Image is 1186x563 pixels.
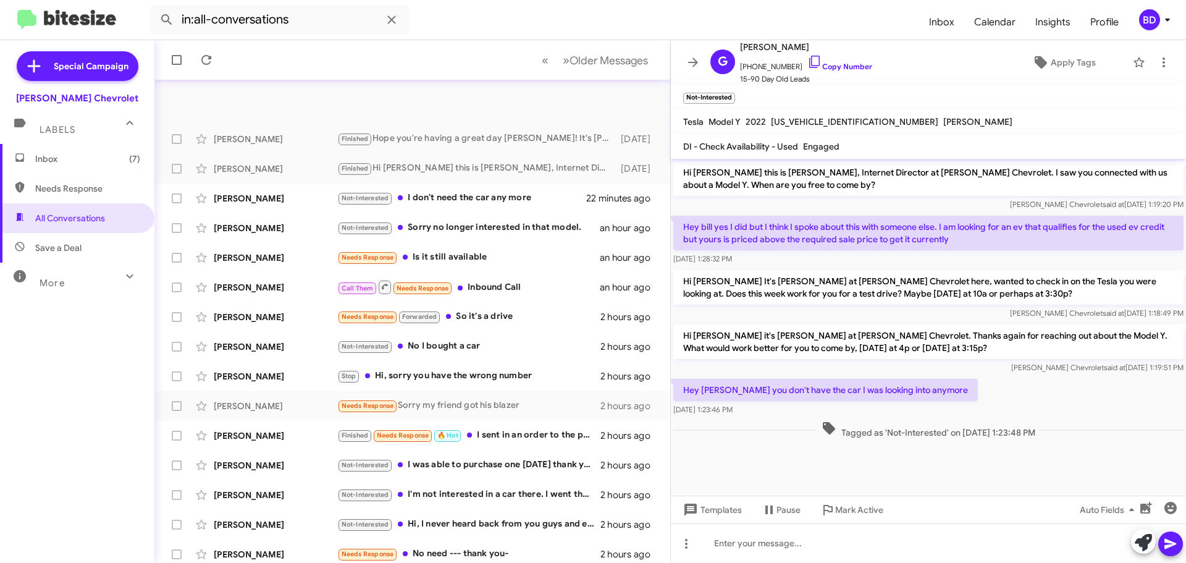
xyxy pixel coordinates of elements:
[337,161,615,176] div: Hi [PERSON_NAME] this is [PERSON_NAME], Internet Director at [PERSON_NAME] Chevrolet. Just wanted...
[342,372,356,380] span: Stop
[337,488,600,502] div: I'm not interested in a car there. I went there for service.
[673,324,1184,359] p: Hi [PERSON_NAME] it's [PERSON_NAME] at [PERSON_NAME] Chevrolet. Thanks again for reaching out abo...
[342,164,369,172] span: Finished
[600,252,660,264] div: an hour ago
[129,153,140,165] span: (7)
[40,124,75,135] span: Labels
[1025,4,1080,40] a: Insights
[586,192,660,205] div: 22 minutes ago
[337,517,600,531] div: Hi, I never heard back from you guys and ended up buying a vehicle at [PERSON_NAME]
[214,311,337,323] div: [PERSON_NAME]
[214,430,337,442] div: [PERSON_NAME]
[214,341,337,353] div: [PERSON_NAME]
[337,191,586,205] div: I don't need the car any more
[214,192,337,205] div: [PERSON_NAME]
[337,428,600,442] div: I sent in an order to the parts department for front front-mounted camera for my [STREET_ADDRESS]...
[709,116,741,127] span: Model Y
[740,54,872,73] span: [PHONE_NUMBER]
[149,5,409,35] input: Search
[615,133,660,145] div: [DATE]
[600,400,660,412] div: 2 hours ago
[342,550,394,558] span: Needs Response
[35,212,105,224] span: All Conversations
[746,116,766,127] span: 2022
[214,400,337,412] div: [PERSON_NAME]
[600,548,660,561] div: 2 hours ago
[673,216,1184,250] p: Hey bill yes I did but I think I spoke about this with someone else. I am looking for an ev that ...
[718,52,728,72] span: G
[600,370,660,383] div: 2 hours ago
[1051,51,1096,74] span: Apply Tags
[555,48,655,73] button: Next
[1080,499,1139,521] span: Auto Fields
[214,163,337,175] div: [PERSON_NAME]
[214,281,337,294] div: [PERSON_NAME]
[337,369,600,383] div: Hi, sorry you have the wrong number
[600,311,660,323] div: 2 hours ago
[342,224,389,232] span: Not-Interested
[673,379,978,401] p: Hey [PERSON_NAME] you don't have the car I was looking into anymore
[342,461,389,469] span: Not-Interested
[342,135,369,143] span: Finished
[337,250,600,265] div: Is it still available
[673,405,733,414] span: [DATE] 1:23:46 PM
[342,402,394,410] span: Needs Response
[771,116,938,127] span: [US_VEHICLE_IDENTIFICATION_NUMBER]
[214,133,337,145] div: [PERSON_NAME]
[740,73,872,85] span: 15-90 Day Old Leads
[615,163,660,175] div: [DATE]
[752,499,810,521] button: Pause
[681,499,742,521] span: Templates
[214,459,337,472] div: [PERSON_NAME]
[740,40,872,54] span: [PERSON_NAME]
[1070,499,1149,521] button: Auto Fields
[337,339,600,353] div: No I bought a car
[835,499,883,521] span: Mark Active
[1010,308,1184,318] span: [PERSON_NAME] Chevrolet [DATE] 1:18:49 PM
[964,4,1025,40] span: Calendar
[337,132,615,146] div: Hope you're having a great day [PERSON_NAME]! It's [PERSON_NAME] at [PERSON_NAME] Chevrolet just ...
[803,141,839,152] span: Engaged
[214,489,337,501] div: [PERSON_NAME]
[535,48,655,73] nav: Page navigation example
[1104,363,1125,372] span: said at
[673,161,1184,196] p: Hi [PERSON_NAME] this is [PERSON_NAME], Internet Director at [PERSON_NAME] Chevrolet. I saw you c...
[600,430,660,442] div: 2 hours ago
[1000,51,1127,74] button: Apply Tags
[542,53,549,68] span: «
[534,48,556,73] button: Previous
[673,254,732,263] span: [DATE] 1:28:32 PM
[600,281,660,294] div: an hour ago
[337,279,600,295] div: Inbound Call
[342,520,389,528] span: Not-Interested
[214,222,337,234] div: [PERSON_NAME]
[214,519,337,531] div: [PERSON_NAME]
[342,491,389,499] span: Not-Interested
[35,153,140,165] span: Inbox
[437,431,458,439] span: 🔥 Hot
[1011,363,1184,372] span: [PERSON_NAME] Chevrolet [DATE] 1:19:51 PM
[600,489,660,501] div: 2 hours ago
[776,499,801,521] span: Pause
[35,182,140,195] span: Needs Response
[54,60,128,72] span: Special Campaign
[1139,9,1160,30] div: BD
[600,341,660,353] div: 2 hours ago
[342,253,394,261] span: Needs Response
[600,222,660,234] div: an hour ago
[214,252,337,264] div: [PERSON_NAME]
[1103,308,1124,318] span: said at
[337,458,600,472] div: I was able to purchase one [DATE] thank you
[683,141,798,152] span: DI - Check Availability - Used
[342,431,369,439] span: Finished
[1010,200,1184,209] span: [PERSON_NAME] Chevrolet [DATE] 1:19:20 PM
[337,310,600,324] div: So it's a drive
[919,4,964,40] a: Inbox
[214,548,337,561] div: [PERSON_NAME]
[570,54,648,67] span: Older Messages
[40,277,65,289] span: More
[1080,4,1129,40] a: Profile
